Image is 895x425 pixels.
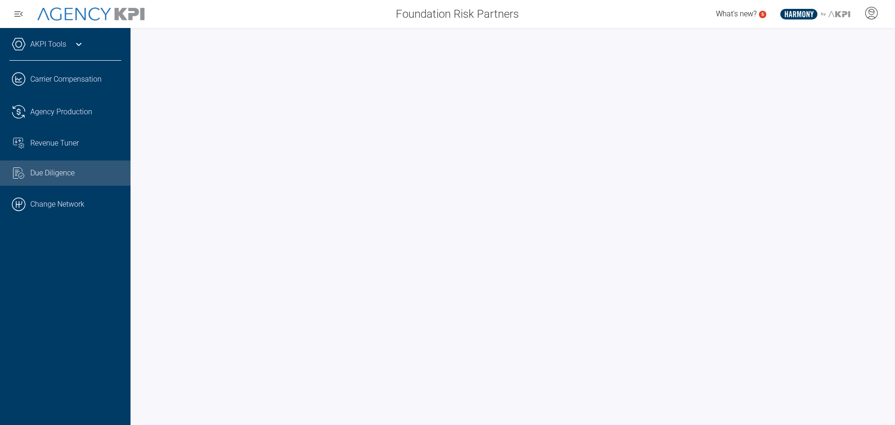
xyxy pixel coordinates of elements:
span: Revenue Tuner [30,138,79,149]
text: 5 [761,12,764,17]
span: Foundation Risk Partners [396,6,519,22]
span: Due Diligence [30,167,75,179]
span: What's new? [716,9,757,18]
span: Agency Production [30,106,92,118]
img: AgencyKPI [37,7,145,21]
a: AKPI Tools [30,39,66,50]
a: 5 [759,11,766,18]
